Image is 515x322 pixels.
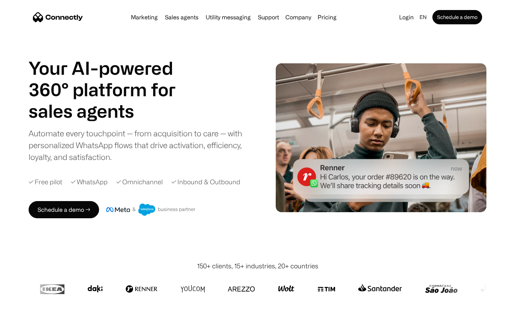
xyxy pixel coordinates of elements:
[171,177,240,187] div: ✓ Inbound & Outbound
[315,14,339,20] a: Pricing
[420,12,427,22] div: en
[396,12,417,22] a: Login
[285,12,311,22] div: Company
[128,14,161,20] a: Marketing
[29,127,254,163] div: Automate every touchpoint — from acquisition to care — with personalized WhatsApp flows that driv...
[162,14,201,20] a: Sales agents
[255,14,282,20] a: Support
[106,204,196,216] img: Meta and Salesforce business partner badge.
[71,177,108,187] div: ✓ WhatsApp
[14,309,43,319] ul: Language list
[7,309,43,319] aside: Language selected: English
[29,177,62,187] div: ✓ Free pilot
[29,201,99,218] a: Schedule a demo →
[29,100,193,122] h1: sales agents
[432,10,482,24] a: Schedule a demo
[29,57,193,100] h1: Your AI-powered 360° platform for
[203,14,254,20] a: Utility messaging
[197,261,318,271] div: 150+ clients, 15+ industries, 20+ countries
[116,177,163,187] div: ✓ Omnichannel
